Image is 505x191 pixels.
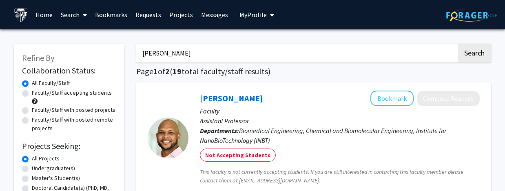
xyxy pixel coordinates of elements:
[417,91,480,106] button: Compose Request to Jude Phillip
[32,174,80,182] label: Master's Student(s)
[200,127,446,144] span: Biomedical Engineering, Chemical and Biomolecular Engineering, Institute for NanoBioTechnology (I...
[200,106,480,116] p: Faculty
[197,0,232,29] a: Messages
[32,164,75,173] label: Undergraduate(s)
[200,149,276,162] mat-chip: Not Accepting Students
[14,8,28,22] img: Johns Hopkins University Logo
[91,0,131,29] a: Bookmarks
[22,53,54,63] span: Refine By
[136,67,491,76] h1: Page of ( total faculty/staff results)
[136,44,456,62] input: Search Keywords
[32,79,70,87] label: All Faculty/Staff
[370,91,414,106] button: Add Jude Phillip to Bookmarks
[32,115,116,133] label: Faculty/Staff with posted remote projects
[239,11,267,19] span: My Profile
[200,127,239,135] b: Departments:
[446,9,497,22] img: ForagerOne Logo
[200,93,263,103] a: [PERSON_NAME]
[57,0,91,29] a: Search
[22,66,116,76] h2: Collaboration Status:
[200,116,480,126] p: Assistant Professor
[165,0,197,29] a: Projects
[173,66,182,76] span: 19
[165,66,170,76] span: 2
[458,44,491,62] button: Search
[131,0,165,29] a: Requests
[31,0,57,29] a: Home
[22,141,116,151] h2: Projects Seeking:
[200,168,480,185] span: This faculty is not currently accepting students. If you are still interested in contacting this ...
[32,106,115,114] label: Faculty/Staff with posted projects
[32,154,60,163] label: All Projects
[32,89,112,97] label: Faculty/Staff accepting students
[153,66,158,76] span: 1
